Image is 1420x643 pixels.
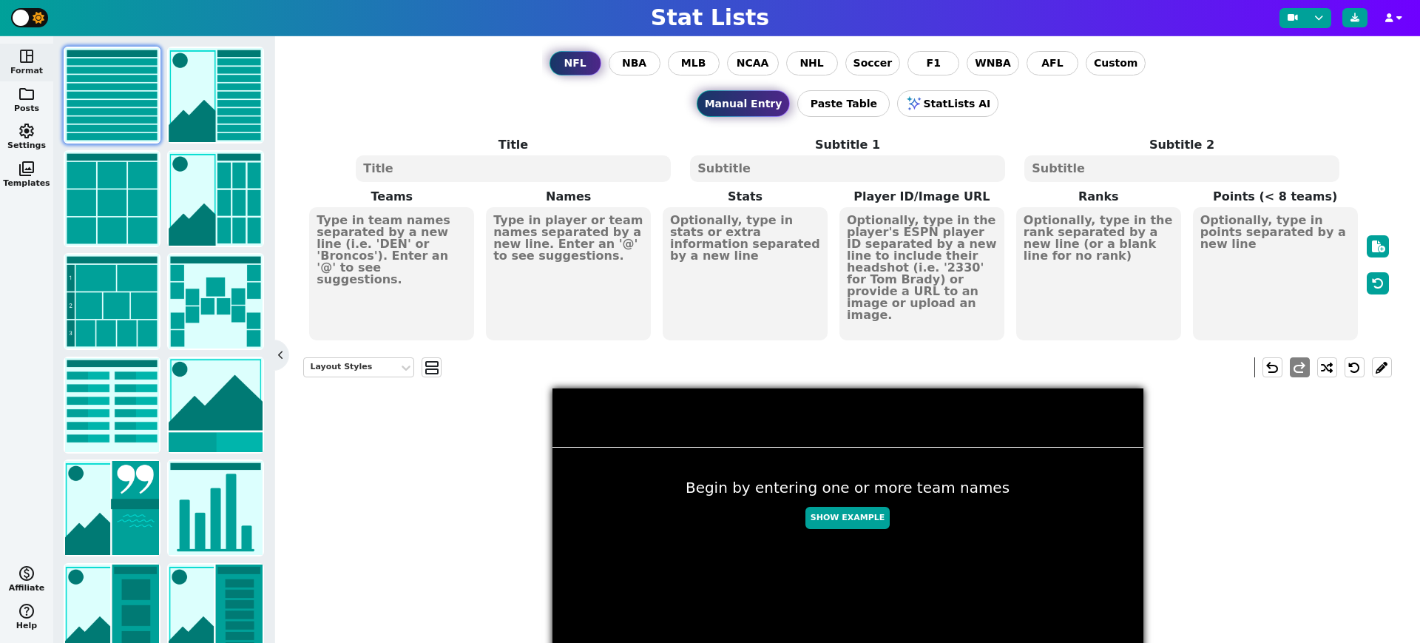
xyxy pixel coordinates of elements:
[1263,359,1281,377] span: undo
[310,361,393,374] div: Layout Styles
[1187,188,1364,206] label: Points (< 8 teams)
[1291,359,1308,377] span: redo
[303,188,480,206] label: Teams
[169,152,263,246] img: grid with image
[65,461,159,555] img: news/quote
[651,4,769,31] h1: Stat Lists
[737,55,769,71] span: NCAA
[18,47,35,65] span: space_dashboard
[346,136,680,154] label: Title
[18,160,35,178] span: photo_library
[697,90,791,117] button: Manual Entry
[1015,136,1349,154] label: Subtitle 2
[169,48,263,142] img: list with image
[1262,357,1282,377] button: undo
[680,136,1015,154] label: Subtitle 1
[1290,357,1310,377] button: redo
[657,188,834,206] label: Stats
[18,602,35,620] span: help
[1010,188,1187,206] label: Ranks
[65,358,159,452] img: scores
[18,85,35,103] span: folder
[797,90,890,117] button: Paste Table
[853,55,893,71] span: Soccer
[169,461,263,555] img: chart
[169,358,263,452] img: matchup
[799,55,823,71] span: NHL
[65,255,159,349] img: tier
[927,55,941,71] span: F1
[805,507,890,530] button: Show Example
[18,565,35,582] span: monetization_on
[975,55,1011,71] span: WNBA
[169,255,263,349] img: bracket
[65,48,159,142] img: list
[897,90,998,117] button: StatLists AI
[552,477,1143,536] div: Begin by entering one or more team names
[834,188,1010,206] label: Player ID/Image URL
[1041,55,1063,71] span: AFL
[564,55,586,71] span: NFL
[480,188,657,206] label: Names
[1094,55,1137,71] span: Custom
[681,55,706,71] span: MLB
[622,55,646,71] span: NBA
[18,122,35,140] span: settings
[65,152,159,246] img: grid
